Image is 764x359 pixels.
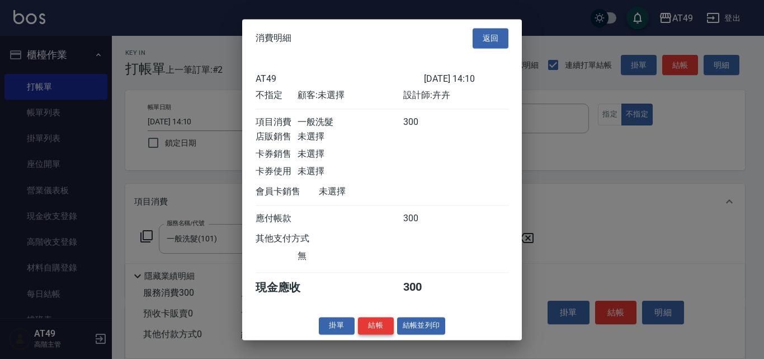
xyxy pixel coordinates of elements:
button: 結帳並列印 [397,317,446,334]
div: 卡券使用 [256,166,298,178]
button: 掛單 [319,317,355,334]
div: 項目消費 [256,116,298,128]
div: 不指定 [256,90,298,101]
div: 未選擇 [298,148,403,160]
div: [DATE] 14:10 [424,73,508,84]
div: 無 [298,250,403,262]
div: AT49 [256,73,424,84]
button: 結帳 [358,317,394,334]
div: 卡券銷售 [256,148,298,160]
button: 返回 [473,28,508,49]
div: 未選擇 [298,166,403,178]
div: 300 [403,116,445,128]
div: 300 [403,280,445,295]
div: 300 [403,213,445,225]
div: 會員卡銷售 [256,186,319,198]
div: 未選擇 [319,186,424,198]
div: 一般洗髮 [298,116,403,128]
div: 應付帳款 [256,213,298,225]
div: 設計師: 卉卉 [403,90,508,101]
span: 消費明細 [256,32,291,44]
div: 現金應收 [256,280,319,295]
div: 未選擇 [298,131,403,143]
div: 店販銷售 [256,131,298,143]
div: 顧客: 未選擇 [298,90,403,101]
div: 其他支付方式 [256,233,340,245]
